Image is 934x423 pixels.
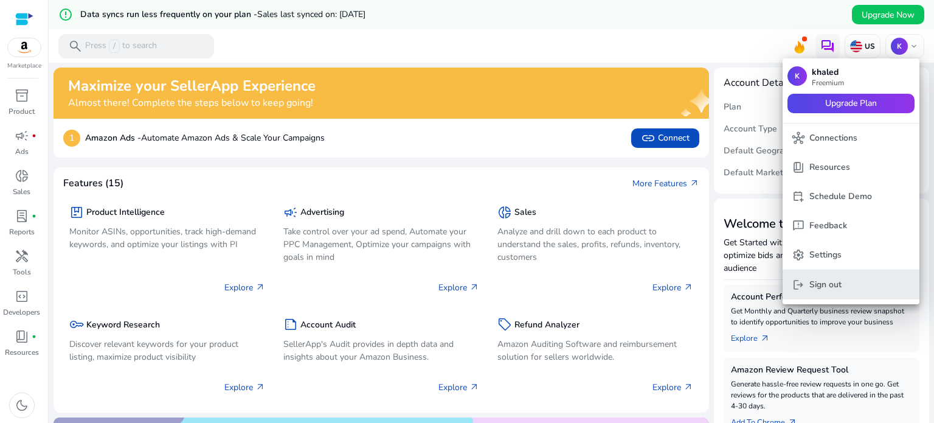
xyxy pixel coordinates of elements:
[809,190,872,203] p: Schedule Demo
[792,191,804,203] span: calendar_add_on
[792,132,804,144] span: hub
[809,278,842,292] p: Sign out
[792,161,804,173] span: book_4
[812,79,844,86] p: Freemium
[792,279,804,291] span: logout
[812,66,844,79] p: khaled
[787,66,807,86] p: K
[809,131,857,145] p: Connections
[809,219,847,232] p: Feedback
[825,97,877,110] span: Upgrade Plan
[787,94,915,113] button: Upgrade Plan
[809,248,842,262] p: Settings
[792,249,804,261] span: settings
[792,220,804,232] span: feedback
[809,161,850,174] p: Resources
